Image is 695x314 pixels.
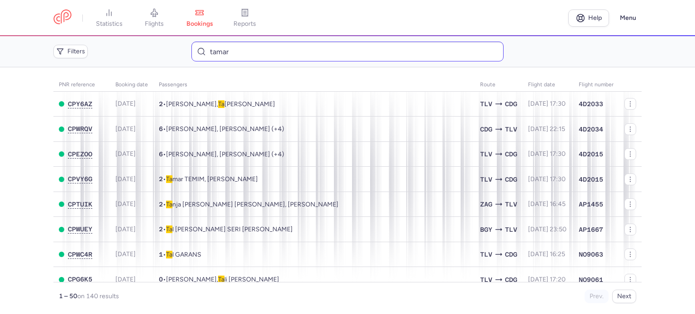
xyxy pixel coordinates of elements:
span: NO9063 [579,250,603,259]
span: Tal YADIN, Ella SERI LEVY [166,225,293,233]
span: [DATE] [115,125,136,133]
span: [DATE] 17:30 [528,175,566,183]
button: Filters [53,45,88,58]
a: bookings [177,8,222,28]
span: TLV [480,149,492,159]
th: Booking date [110,78,153,92]
span: flights [145,20,164,28]
span: CDG [505,149,517,159]
span: TLV [505,124,517,134]
a: CitizenPlane red outlined logo [53,9,71,26]
span: NO9061 [579,275,603,284]
button: CPWC4R [68,251,92,258]
th: Route [475,78,523,92]
span: [DATE] [115,225,136,233]
span: 4D2034 [579,125,603,134]
span: CPWC4R [68,251,92,258]
span: TLV [505,225,517,234]
span: 2 [159,175,163,183]
span: Help [588,14,602,21]
span: Filters [67,48,85,55]
span: 2 [159,201,163,208]
button: CPWRQV [68,125,92,133]
span: Ta [218,276,224,283]
span: Jeremie TOLEDANO, Talia LEWIN [166,100,275,108]
button: Prev. [585,290,609,303]
th: Flight number [573,78,619,92]
span: CDG [505,275,517,285]
span: 6 [159,125,163,132]
span: [DATE] 22:15 [528,125,565,133]
a: flights [132,8,177,28]
span: [DATE] [115,276,136,283]
button: CPG6K5 [68,276,92,283]
button: Menu [614,9,642,27]
span: Shimon KASLASY, Tali Anat LAYFER [166,276,279,283]
a: statistics [86,8,132,28]
th: flight date [523,78,573,92]
span: TLV [480,174,492,184]
span: Yishay YOSEF, Yehudit Rachel YOSEF, Tamar YOSEF, Shlomo YOSEF, Ovadia YOSEF, Shira YOSEF [166,150,284,158]
span: • [159,251,201,258]
span: Tanja MLAKAR KOSIR, Tjusa Ana KOSIR [166,201,338,208]
span: [DATE] 23:50 [528,225,566,233]
span: Ta [166,201,172,208]
span: Ta [218,100,224,108]
span: • [159,150,284,158]
span: • [159,175,258,183]
span: AP1667 [579,225,603,234]
button: CPVY6G [68,175,92,183]
span: • [159,276,279,283]
span: 4D2033 [579,99,603,108]
span: [DATE] 17:30 [528,100,566,108]
span: Ta [166,225,172,233]
span: reports [233,20,256,28]
span: CPEZOO [68,150,92,158]
span: 2 [159,225,163,233]
span: TLV [480,99,492,109]
button: Next [612,290,636,303]
span: 6 [159,150,163,158]
span: [DATE] [115,150,136,158]
span: TLV [480,249,492,259]
button: CPWUEY [68,225,92,233]
span: CDG [480,124,492,134]
span: ZAG [480,199,492,209]
span: Ta [166,251,172,258]
span: [DATE] 17:20 [528,276,566,283]
span: CPG6K5 [68,276,92,283]
span: Yishay YOSEF, Yehudit Rachel YOSEF, Shira YOSEF, Tamar YOSEF, Shlomo YOSEF, Ovadia YOSEF [166,125,284,133]
span: on 140 results [77,292,119,300]
span: CDG [505,174,517,184]
span: TLV [505,199,517,209]
span: • [159,125,284,133]
span: AP1455 [579,200,603,209]
span: • [159,100,275,108]
strong: 1 – 50 [59,292,77,300]
span: CDG [505,99,517,109]
th: PNR reference [53,78,110,92]
span: [DATE] 17:30 [528,150,566,158]
input: Search bookings (PNR, name...) [191,42,503,61]
span: statistics [96,20,123,28]
a: reports [222,8,267,28]
span: CDG [505,249,517,259]
span: Tamar TEMIM, Yehiel TEMIM [166,175,258,183]
span: [DATE] [115,175,136,183]
span: • [159,225,293,233]
button: CPTUIK [68,201,92,208]
span: • [159,201,338,208]
button: CPY6AZ [68,100,92,108]
span: 1 [159,251,163,258]
span: 4D2015 [579,175,603,184]
span: Tal GARANS [166,251,201,258]
span: [DATE] 16:25 [528,250,565,258]
span: [DATE] [115,250,136,258]
span: [DATE] [115,200,136,208]
span: TLV [480,275,492,285]
span: Ta [166,175,172,183]
span: 4D2015 [579,150,603,159]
